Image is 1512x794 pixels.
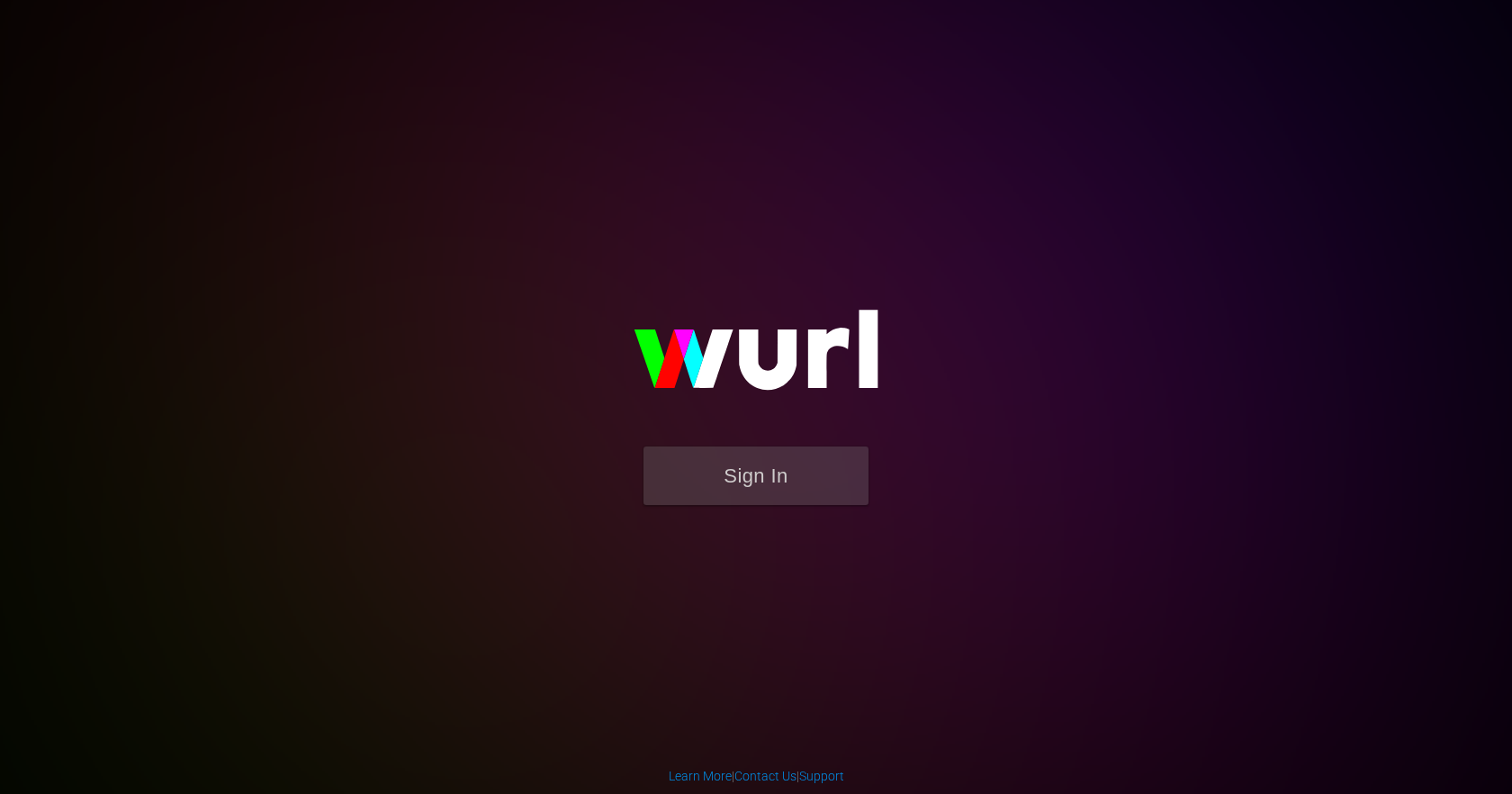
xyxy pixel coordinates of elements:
a: Contact Us [734,769,796,783]
div: | | [669,767,844,785]
img: wurl-logo-on-black-223613ac3d8ba8fe6dc639794a292ebdb59501304c7dfd60c99c58986ef67473.svg [576,271,936,446]
button: Sign In [643,447,868,505]
a: Learn More [669,769,732,783]
a: Support [799,769,844,783]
